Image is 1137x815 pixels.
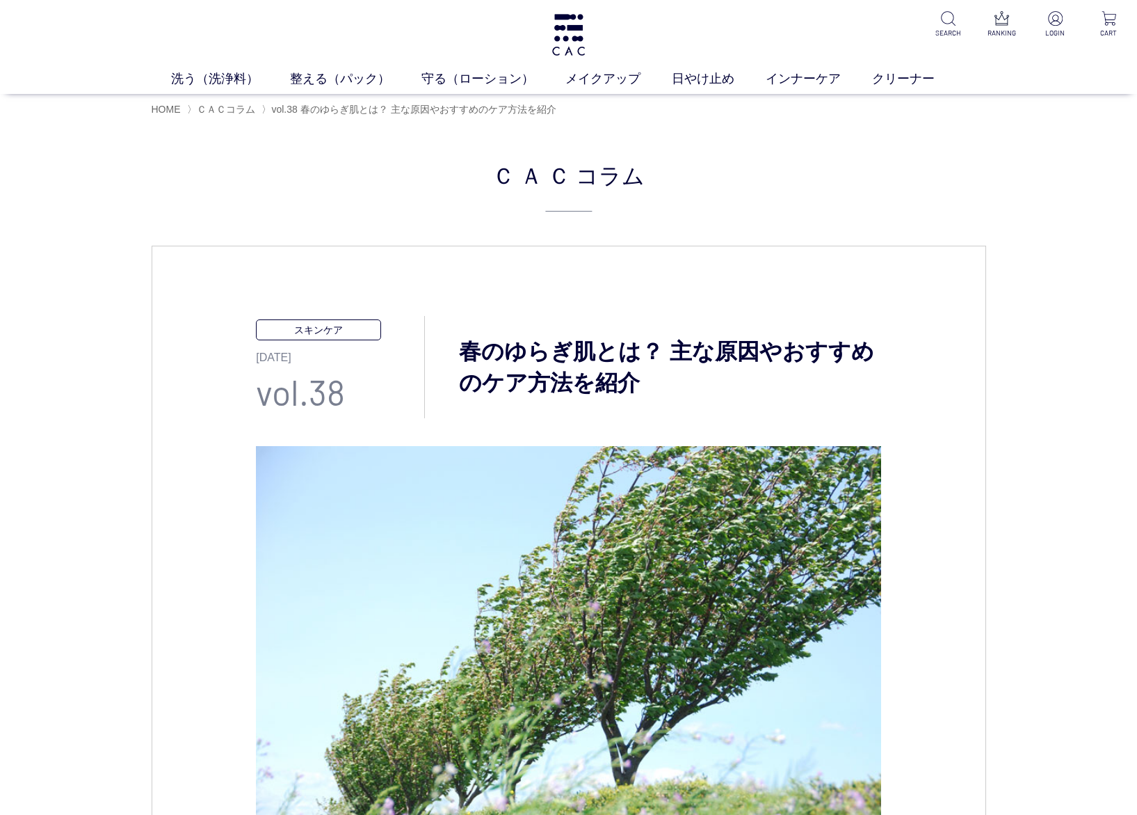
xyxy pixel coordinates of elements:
span: コラム [576,158,645,191]
p: RANKING [985,28,1019,38]
a: ＣＡＣコラム [197,104,255,115]
h3: 春のゆらぎ肌とは？ 主な原因やおすすめのケア方法を紹介 [425,336,881,399]
a: SEARCH [931,11,965,38]
p: [DATE] [256,340,424,366]
a: 守る（ローション） [421,70,565,88]
a: RANKING [985,11,1019,38]
a: 整える（パック） [290,70,421,88]
h2: ＣＡＣ [152,158,986,212]
a: インナーケア [766,70,872,88]
a: 洗う（洗浄料） [171,70,290,88]
a: クリーナー [872,70,966,88]
p: SEARCH [931,28,965,38]
li: 〉 [187,103,259,116]
img: logo [550,14,586,56]
span: vol.38 春のゆらぎ肌とは？ 主な原因やおすすめのケア方法を紹介 [271,104,556,115]
li: 〉 [261,103,559,116]
a: LOGIN [1038,11,1072,38]
p: LOGIN [1038,28,1072,38]
a: メイクアップ [565,70,672,88]
a: CART [1092,11,1126,38]
a: 日やけ止め [672,70,766,88]
a: HOME [152,104,181,115]
p: CART [1092,28,1126,38]
p: スキンケア [256,319,381,340]
p: vol.38 [256,366,424,418]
